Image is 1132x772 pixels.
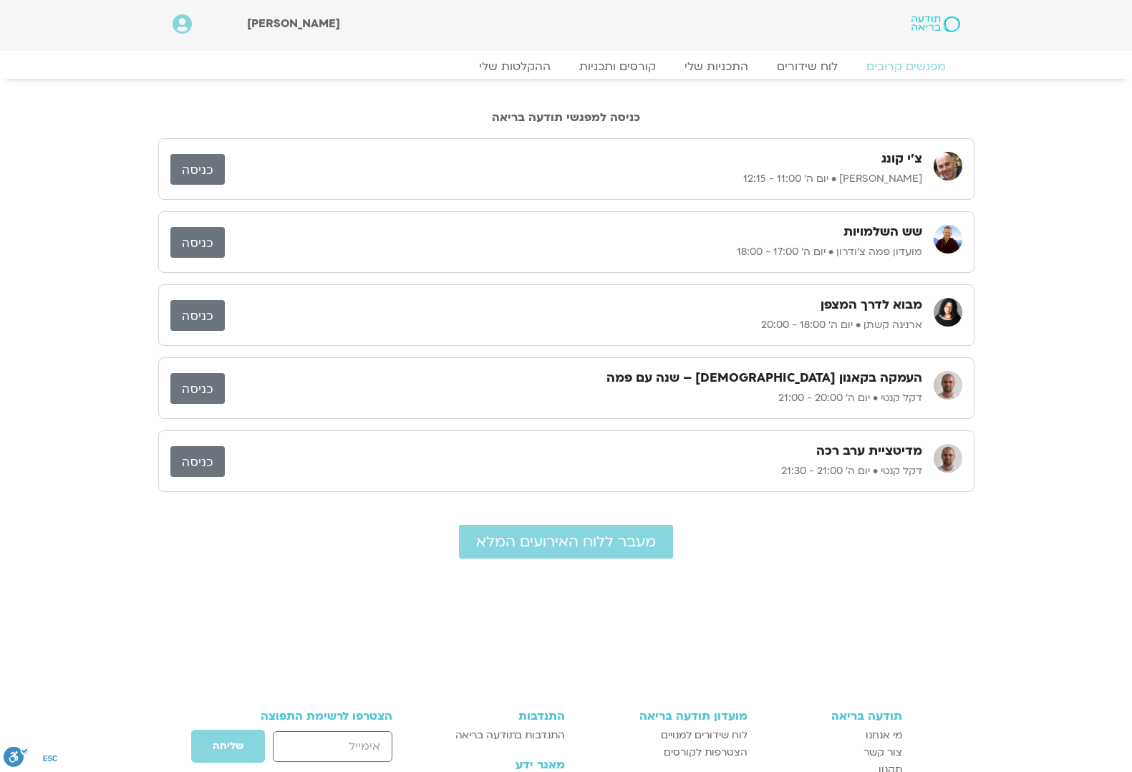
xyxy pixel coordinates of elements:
[225,170,922,188] p: [PERSON_NAME] • יום ה׳ 11:00 - 12:15
[934,298,962,327] img: ארנינה קשתן
[213,740,243,752] span: שליחה
[763,59,852,74] a: לוח שידורים
[821,296,922,314] h3: מבוא לדרך המצפן
[247,16,340,32] span: [PERSON_NAME]
[465,59,565,74] a: ההקלטות שלי
[579,744,748,761] a: הצטרפות לקורסים
[934,371,962,400] img: דקל קנטי
[225,463,922,480] p: דקל קנטי • יום ה׳ 21:00 - 21:30
[661,727,748,744] span: לוח שידורים למנויים
[606,370,922,387] h3: העמקה בקאנון [DEMOGRAPHIC_DATA] – שנה עם פמה
[273,731,392,762] input: אימייל
[432,758,564,771] h3: מאגר ידע
[459,525,673,559] a: מעבר ללוח האירועים המלא
[173,59,960,74] nav: Menu
[934,152,962,180] img: אריאל מירוז
[863,744,902,761] span: צור קשר
[934,444,962,473] img: דקל קנטי
[881,150,922,168] h3: צ'י קונג
[476,534,656,550] span: מעבר ללוח האירועים המלא
[170,373,225,404] a: כניסה
[762,710,902,723] h3: תודעה בריאה
[170,227,225,258] a: כניסה
[231,729,393,771] form: טופס חדש
[579,727,748,744] a: לוח שידורים למנויים
[934,225,962,254] img: מועדון פמה צ'ודרון
[225,317,922,334] p: ארנינה קשתן • יום ה׳ 18:00 - 20:00
[852,59,960,74] a: מפגשים קרובים
[455,727,565,744] span: התנדבות בתודעה בריאה
[762,744,902,761] a: צור קשר
[762,727,902,744] a: מי אנחנו
[432,727,564,744] a: התנדבות בתודעה בריאה
[231,710,393,723] h3: הצטרפו לרשימת התפוצה
[170,154,225,185] a: כניסה
[816,443,922,460] h3: מדיטציית ערב רכה
[664,744,748,761] span: הצטרפות לקורסים
[170,300,225,331] a: כניסה
[866,727,902,744] span: מי אנחנו
[579,710,748,723] h3: מועדון תודעה בריאה
[225,390,922,407] p: דקל קנטי • יום ה׳ 20:00 - 21:00
[843,223,922,241] h3: שש השלמויות
[190,729,266,763] button: שליחה
[432,710,564,723] h3: התנדבות
[565,59,670,74] a: קורסים ותכניות
[158,111,974,124] h2: כניסה למפגשי תודעה בריאה
[670,59,763,74] a: התכניות שלי
[170,446,225,477] a: כניסה
[225,243,922,261] p: מועדון פמה צ'ודרון • יום ה׳ 17:00 - 18:00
